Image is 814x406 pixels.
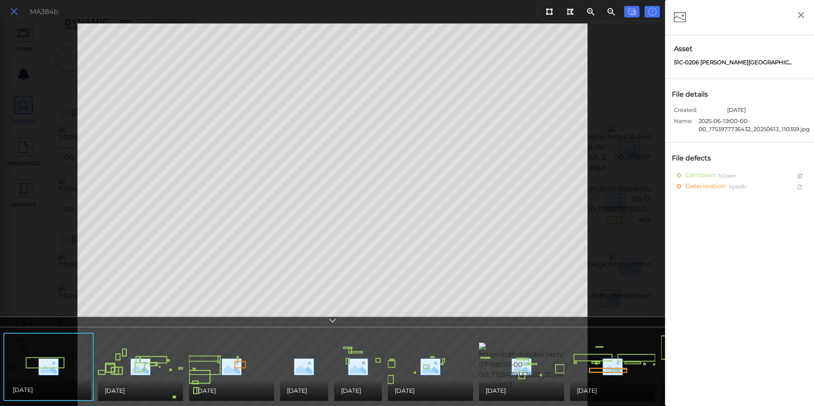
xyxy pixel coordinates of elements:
span: Name: [674,117,696,128]
span: 2025-06-13t00-00-00_1753977736432_20250613_110359.jpg [699,117,810,134]
span: [DATE] [395,386,415,396]
span: Deterioration [685,181,725,192]
span: Corrosion [685,170,715,180]
div: File defects [670,151,722,166]
img: https://cdn.diglobal.tech/width210/603/2024-07-09t00-00-00_1725479132664_20240709_105032.jpg?asgd... [388,343,540,390]
span: [DATE] [105,386,125,396]
span: Created: [674,106,725,117]
img: https://cdn.diglobal.tech/width210/603/1725479132664_20240709_105032.jpg?asgd=603 [189,353,453,380]
div: DeteriorationNjdafb [670,181,810,192]
div: File details [670,87,719,102]
span: [DATE] [196,386,216,396]
span: [DATE] [13,385,33,395]
span: [DATE] [727,106,746,117]
img: https://cdn.diglobal.tech/width210/603/2024-07-09t00-00-00_1725479132665_20240709_105044.jpg?asgd... [479,343,631,390]
span: Njdafb [729,181,746,192]
span: Asset [674,44,805,54]
img: https://cdn.diglobal.tech/width210/603/1725479132663_20240709_105026.jpg?asgd=603 [280,353,544,380]
img: https://cdn.diglobal.tech/width210/603/img_1899.jpg?asgd=603 [570,353,751,380]
img: https://cdn.diglobal.tech/width210/603/1725479132665_20240709_105044.jpg?asgd=603 [98,353,363,380]
img: https://cdn.diglobal.tech/width210/603/2024-07-09t00-00-00_1725479132663_20240709_105026.jpg?asgd... [334,343,487,390]
span: [DATE] [341,386,361,396]
span: [DATE] [486,386,506,396]
iframe: Chat [778,368,808,400]
div: MA384b [30,7,58,17]
span: Nj2aae [718,170,736,180]
span: 51C-0206 Arroyo Paredon Creek Bridge [674,58,793,67]
span: [DATE] [287,386,307,396]
span: [DATE] [577,386,597,396]
img: https://cdn.diglobal.tech/width210/603/2025-06-13t00-00-00_1753977736430_20250613_110346.jpg?asgd... [6,343,158,390]
div: CorrosionNj2aae [670,170,810,181]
